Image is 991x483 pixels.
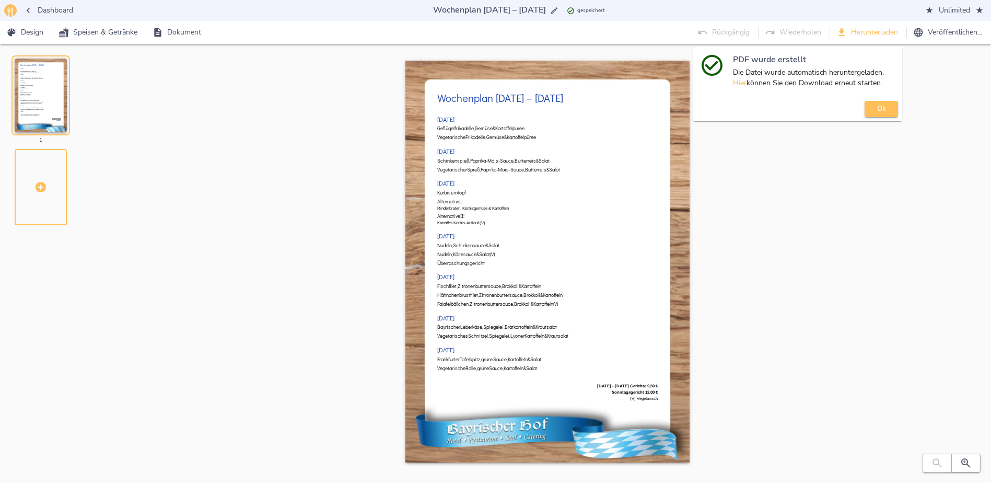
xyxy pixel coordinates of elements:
[437,284,458,290] span: Fischfilet,
[540,293,543,298] span: &
[493,357,508,363] span: Sauce,
[437,92,658,103] h2: Wochenplan [DATE] – [DATE]
[733,55,894,65] h3: PDF wurde erstellt
[155,26,201,39] span: Dokument
[519,284,521,290] span: &
[468,333,489,339] span: Schnitzel,
[437,293,479,298] span: Hähnchenbrustfilet,
[546,167,549,173] span: &
[523,293,540,298] span: Brokkoli
[34,181,47,193] svg: Seite hinzufügen
[437,180,454,187] h3: [DATE]
[437,233,454,239] h3: [DATE]
[437,333,468,339] span: Vegetarisches
[437,158,470,164] span: Schinkenspieß,
[437,252,453,258] span: Nudeln,
[453,243,486,249] span: Schinkensauce
[437,381,658,405] div: [DATE] - [DATE] Gerichte 9,50 €Sonntagsgericht 12,00 €(V) Vegetarisch
[733,78,747,88] a: Hier
[437,302,470,307] span: Falafelbällchen,
[460,199,463,205] span: I:
[525,167,546,173] span: Butterreis
[437,167,467,173] span: Vegetarischer
[486,243,488,249] span: &
[437,273,454,280] h3: [DATE]
[504,135,507,141] span: &
[577,6,605,15] span: gespeichert
[733,67,894,88] div: Die Datei wurde automatisch heruntergeladen. können Sie den Download erneut starten.
[437,214,460,220] span: Alternative
[465,135,486,141] span: Frikadelle,
[926,4,983,17] span: Unlimited
[437,261,485,267] span: Überraschungsgericht
[612,390,658,395] strong: Sonntagsgericht 12,00 €
[834,23,902,42] button: Herunterladen
[508,357,528,363] span: Kartoffeln
[460,357,481,363] span: Tafelspitz,
[922,1,987,20] button: Unlimited
[460,214,464,220] span: II:
[437,112,658,144] div: [DATE]Geflügelfrikadelle,Gemüse&KartoffelpüreeVegetarischeFrikadelle,Gemüse&Kartoffelpüree
[524,333,544,339] span: Kartoffeln
[911,23,987,42] button: Veröffentlichen…
[870,103,893,115] span: Ok
[458,284,502,290] span: Zitronenbuttersauce,
[453,252,476,258] span: Käsesauce
[483,325,505,330] span: Spiegelei,
[437,347,454,353] h3: [DATE]
[470,302,514,307] span: Zitronenbuttersauce,
[460,325,483,330] span: Leberkäse,
[437,366,465,372] span: Vegetarische
[510,333,524,339] span: Lyoner
[479,252,490,258] span: Salat
[467,167,481,173] span: Spieß,
[150,23,205,42] button: Dokument
[470,158,515,164] span: Paprika-Mais-Sauce,
[475,126,493,132] span: Gemüse
[539,158,550,164] span: Salat
[535,325,557,330] span: Krautsalat
[838,26,898,39] span: Herunterladen
[504,366,523,372] span: Kartoffeln
[490,252,495,258] span: (V)
[486,135,504,141] span: Gemüse
[437,357,460,363] span: Frankfurter
[544,333,547,339] span: &
[437,205,658,212] p: Rinderbraten, Kürbisgemüse & Kartoffeln
[437,144,658,176] div: [DATE]Schinkenspieß,Paprika-Mais-Sauce,Butterreis&SalatVegetarischerSpieß,Paprika-Mais-Sauce,Butt...
[481,357,493,363] span: grüne
[865,101,898,117] button: Ok
[528,357,530,363] span: &
[437,116,454,123] h3: [DATE]
[437,315,454,321] h3: [DATE]
[437,343,658,375] div: [DATE]FrankfurterTafelspitz,grüneSauce,Kartoffeln&SalatVegetarischeRolle,grüneSauce,Kartoffeln&Salat
[567,7,575,15] svg: Zuletzt gespeichert: 04.10.2025 19:37 Uhr
[523,366,526,372] span: &
[437,88,658,107] div: Wochenplan [DATE] – [DATE]
[543,293,563,298] span: Kartoffeln
[514,302,531,307] span: Brokkoli
[465,366,477,372] span: Rolle,
[476,252,479,258] span: &
[493,126,495,132] span: &
[533,302,553,307] span: Kartoffeln
[437,135,465,141] span: Vegetarische
[437,243,453,249] span: Nudeln,
[437,190,466,196] span: Kürbiseintopf
[437,126,475,132] span: Geflügelfrikadelle,
[61,26,137,39] span: Speisen & Getränke
[481,167,525,173] span: Paprika-Mais-Sauce,
[553,302,558,307] span: (V)
[431,3,548,17] input: …
[437,311,658,343] div: [DATE]BayrischerLeberkäse,Spiegelei,Bratkartoffeln&KrautsalatVegetarischesSchnitzel,Spiegelei,Lyo...
[530,357,541,363] span: Salat
[21,1,77,20] button: Dashboard
[521,284,541,290] span: Kartoffeln
[915,26,983,39] span: Veröffentlichen…
[505,325,533,330] span: Bratkartoffeln
[489,333,510,339] span: Spiegelei,
[15,50,104,141] div: Wochenplan [DATE] – [DATE][DATE]Geflügelfrikadelle,Gemüse&KartoffelpüreeVegetarischeFrikadelle,Ge...
[533,325,535,330] span: &
[495,126,524,132] span: Kartoffelpüree
[488,243,499,249] span: Salat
